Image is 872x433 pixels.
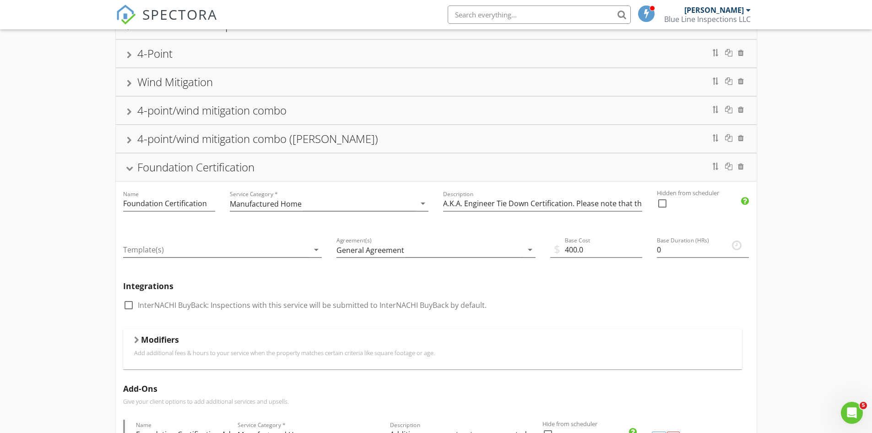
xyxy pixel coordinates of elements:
[141,335,179,344] h5: Modifiers
[443,196,642,211] input: Description
[134,349,731,356] p: Add additional fees & hours to your service when the property matches certain criteria like squar...
[138,301,487,310] label: InterNACHI BuyBack: Inspections with this service will be submitted to InterNACHI BuyBack by defa...
[336,246,404,254] div: General Agreement
[417,198,428,209] i: arrow_drop_down
[137,74,213,89] div: Wind Mitigation
[123,281,749,290] h5: Integrations
[142,5,217,24] span: SPECTORA
[657,242,749,258] input: Base Duration (HRs)
[137,131,378,146] div: 4-point/wind mitigation combo ([PERSON_NAME])
[230,200,302,208] div: Manufactured Home
[116,12,217,32] a: SPECTORA
[123,196,215,211] input: Name
[542,420,825,428] label: Hide from scheduler
[123,398,749,405] p: Give your client options to add additional services and upsells.
[116,5,136,25] img: The Best Home Inspection Software - Spectora
[664,15,751,24] div: Blue Line Inspections LLC
[137,159,255,175] div: Foundation Certification
[841,402,863,424] iframe: Intercom live chat
[137,46,173,61] div: 4-Point
[311,244,322,255] i: arrow_drop_down
[684,5,744,15] div: [PERSON_NAME]
[554,241,560,258] span: $
[123,384,749,393] h5: Add-Ons
[448,5,631,24] input: Search everything...
[137,103,287,118] div: 4-point/wind mitigation combo
[525,244,536,255] i: arrow_drop_down
[550,242,642,258] input: Base Cost
[860,402,867,409] span: 5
